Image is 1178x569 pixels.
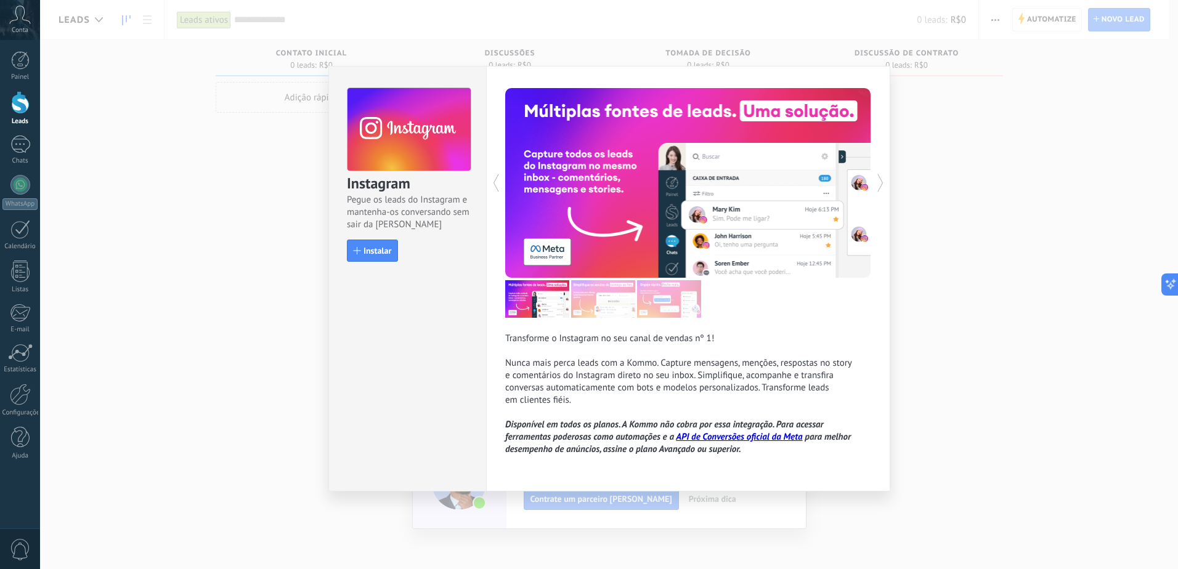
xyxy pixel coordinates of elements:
div: Transforme o Instagram no seu canal de vendas nº 1! Nunca mais perca leads com a Kommo. Capture m... [505,333,871,456]
div: Configurações [2,409,38,417]
img: com_instagram_tour_1_pt.png [505,280,569,318]
div: E-mail [2,326,38,334]
a: API de Conversões oficial da Meta [676,431,802,443]
div: Ajuda [2,452,38,460]
div: Estatísticas [2,366,38,374]
span: Pegue os leads do Instagram e mantenha-os conversando sem sair da [PERSON_NAME] [347,194,470,231]
div: Calendário [2,243,38,251]
span: Instalar [364,246,391,255]
button: Instalar [347,240,398,262]
div: Chats [2,157,38,165]
img: com_instagram_tour_2_pt.png [571,280,635,318]
i: Disponível em todos os planos. A Kommo não cobra por essa integração. Para acessar ferramentas po... [505,419,851,455]
div: Leads [2,118,38,126]
div: Painel [2,73,38,81]
h3: Instagram [347,174,470,194]
div: WhatsApp [2,198,38,210]
img: com_instagram_tour_3_pt.png [637,280,701,318]
div: Listas [2,286,38,294]
span: Conta [12,26,28,34]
